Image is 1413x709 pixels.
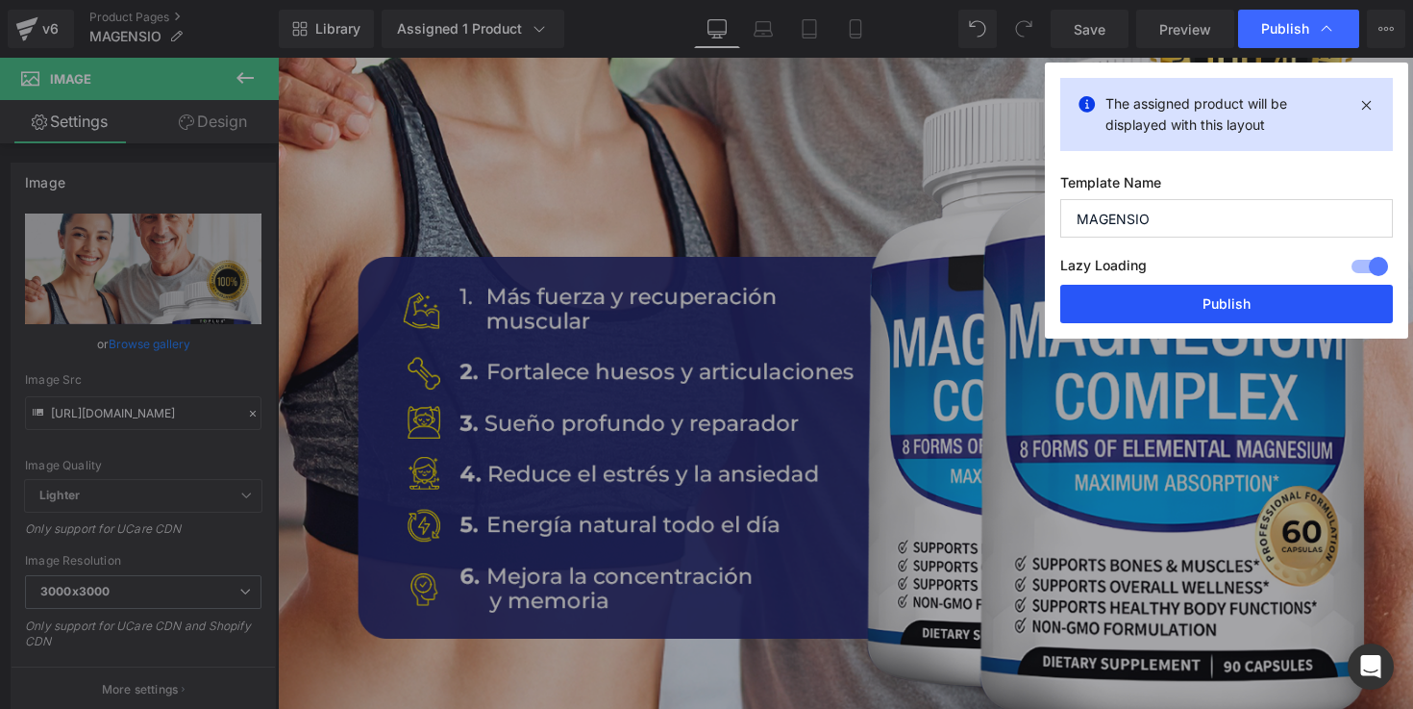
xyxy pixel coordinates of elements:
label: Template Name [1060,174,1393,199]
p: The assigned product will be displayed with this layout [1105,93,1348,136]
div: Open Intercom Messenger [1348,644,1394,690]
label: Lazy Loading [1060,253,1147,285]
button: Publish [1060,285,1393,323]
span: Publish [1261,20,1309,38]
